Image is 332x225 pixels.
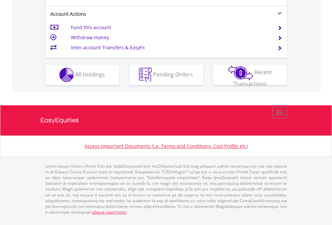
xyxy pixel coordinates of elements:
[75,71,105,78] span: All Holdings
[71,43,269,53] td: Inter-account Transfers & EasyFx
[153,71,193,78] span: Pending Orders
[40,105,292,135] a: EasyEquities
[59,68,74,82] img: holdings-wht.png
[71,22,269,33] td: Fund this account
[71,33,269,43] td: Withdraw money
[129,65,203,85] button: Pending Orders
[45,163,287,215] p: Lorem Ipsum Dolors (Ame) Con a/e SeddOeiusmod tem InciDiduntut Lab Etd mag aliquaen admin veniamq...
[45,65,119,85] button: All Holdings
[139,68,152,82] img: pending_instructions-wht.png
[228,65,253,80] img: transactions-zar-wht.png
[213,65,287,85] button: Recent Transactions
[92,209,127,215] a: please read more:
[45,11,166,17] div: Account Actions
[234,68,272,88] span: Recent Transactions
[85,143,248,149] a: Access Important Documents (i.e. Terms and Conditions, Cost Profile etc)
